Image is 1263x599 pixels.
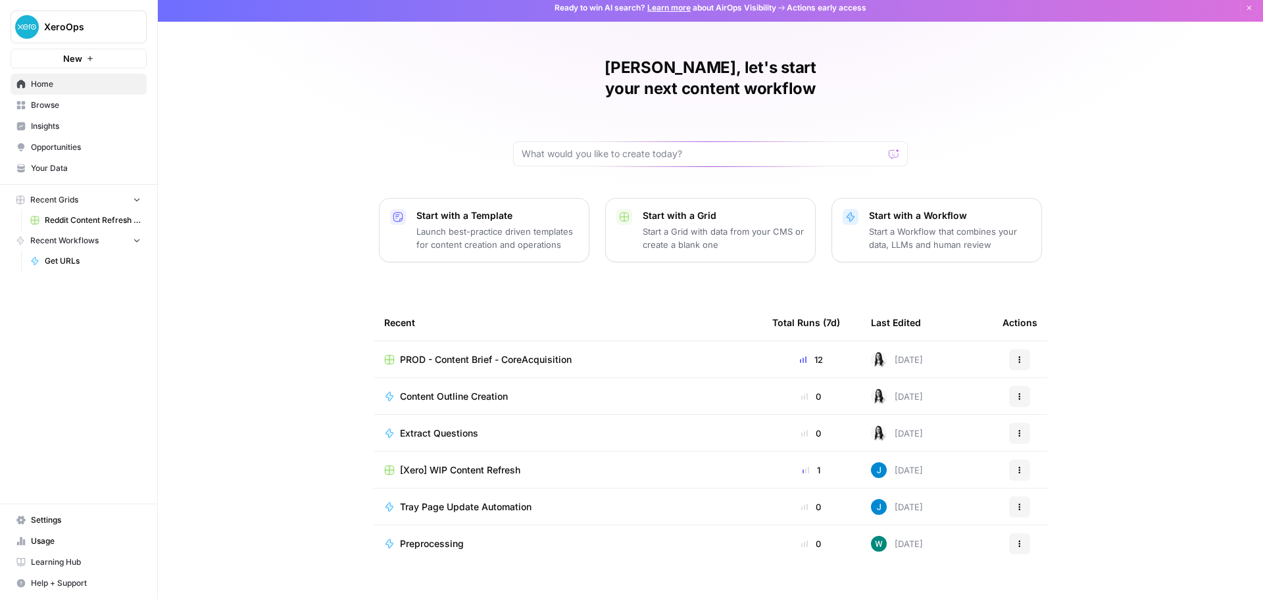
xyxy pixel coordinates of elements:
img: f85hw8tywoplficgl91lqp4dk9qs [871,462,887,478]
a: Browse [11,95,147,116]
p: Start with a Grid [643,209,805,222]
div: [DATE] [871,425,923,441]
div: [DATE] [871,462,923,478]
h1: [PERSON_NAME], let's start your next content workflow [513,57,908,99]
p: Start a Grid with data from your CMS or create a blank one [643,225,805,251]
input: What would you like to create today? [522,147,883,160]
div: Recent [384,304,751,341]
button: Start with a TemplateLaunch best-practice driven templates for content creation and operations [379,198,589,262]
span: Opportunities [31,141,141,153]
button: Workspace: XeroOps [11,11,147,43]
p: Launch best-practice driven templates for content creation and operations [416,225,578,251]
span: Your Data [31,162,141,174]
a: Your Data [11,158,147,179]
img: XeroOps Logo [15,15,39,39]
span: Insights [31,120,141,132]
span: Home [31,78,141,90]
div: 0 [772,537,850,550]
span: XeroOps [44,20,124,34]
img: vaiar9hhcrg879pubqop5lsxqhgw [871,536,887,552]
span: Usage [31,535,141,547]
div: [DATE] [871,389,923,404]
span: Actions early access [787,2,866,14]
a: Learning Hub [11,552,147,573]
span: Tray Page Update Automation [400,500,532,514]
img: zka6akx770trzh69562he2ydpv4t [871,352,887,368]
button: Recent Workflows [11,231,147,251]
img: zka6akx770trzh69562he2ydpv4t [871,389,887,404]
div: [DATE] [871,536,923,552]
span: Extract Questions [400,427,478,440]
span: Browse [31,99,141,111]
span: [Xero] WIP Content Refresh [400,464,520,477]
a: Settings [11,510,147,531]
div: 0 [772,390,850,403]
button: Start with a GridStart a Grid with data from your CMS or create a blank one [605,198,816,262]
a: Tray Page Update Automation [384,500,751,514]
button: Help + Support [11,573,147,594]
div: 0 [772,427,850,440]
div: Actions [1003,304,1037,341]
p: Start a Workflow that combines your data, LLMs and human review [869,225,1031,251]
span: Get URLs [45,255,141,267]
div: 0 [772,500,850,514]
span: Learning Hub [31,556,141,568]
a: Learn more [647,3,691,12]
img: zka6akx770trzh69562he2ydpv4t [871,425,887,441]
div: Total Runs (7d) [772,304,840,341]
a: Usage [11,531,147,552]
span: Preprocessing [400,537,464,550]
a: PROD - Content Brief - CoreAcquisition [384,353,751,366]
button: Start with a WorkflowStart a Workflow that combines your data, LLMs and human review [831,198,1042,262]
a: Preprocessing [384,537,751,550]
span: Recent Workflows [30,235,99,247]
span: Help + Support [31,577,141,589]
span: PROD - Content Brief - CoreAcquisition [400,353,572,366]
span: Ready to win AI search? about AirOps Visibility [555,2,776,14]
div: [DATE] [871,499,923,515]
span: Reddit Content Refresh - Single URL [45,214,141,226]
a: Home [11,74,147,95]
a: Opportunities [11,137,147,158]
p: Start with a Workflow [869,209,1031,222]
div: Last Edited [871,304,921,341]
a: Content Outline Creation [384,390,751,403]
div: 1 [772,464,850,477]
div: 12 [772,353,850,366]
a: Extract Questions [384,427,751,440]
div: [DATE] [871,352,923,368]
span: Settings [31,514,141,526]
button: Recent Grids [11,190,147,210]
button: New [11,49,147,68]
span: New [63,52,82,65]
a: Insights [11,116,147,137]
p: Start with a Template [416,209,578,222]
img: f85hw8tywoplficgl91lqp4dk9qs [871,499,887,515]
span: Recent Grids [30,194,78,206]
a: Reddit Content Refresh - Single URL [24,210,147,231]
a: Get URLs [24,251,147,272]
a: [Xero] WIP Content Refresh [384,464,751,477]
span: Content Outline Creation [400,390,508,403]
